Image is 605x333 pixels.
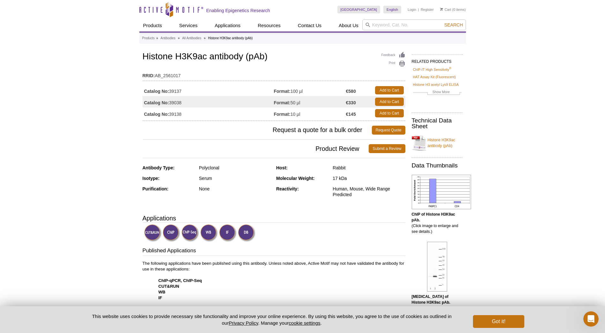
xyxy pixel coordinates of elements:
a: Applications [211,19,244,32]
img: Histone H3K9ac antibody (pAb) tested by ChIP. [412,175,471,209]
a: Feedback [381,52,405,59]
strong: Catalog No: [144,111,169,117]
div: Polyclonal [199,165,271,171]
button: Search [442,22,465,28]
strong: Isotype: [143,176,160,181]
b: [MEDICAL_DATA] of Histone H3K9ac pAb. [412,294,450,305]
a: Cart [440,7,451,12]
a: HAT Assay Kit (Fluorescent) [413,74,456,80]
a: English [383,6,401,13]
strong: Purification: [143,186,169,191]
td: 10 µl [274,107,346,119]
img: CUT&RUN Validated [144,224,162,242]
td: 39038 [143,96,274,107]
a: Add to Cart [375,98,404,106]
h3: Applications [143,213,405,223]
a: Antibodies [160,35,175,41]
span: Search [444,22,463,27]
strong: Catalog No: [144,88,169,94]
a: Login [408,7,416,12]
strong: ChIP-qPCR, ChIP-Seq [159,278,202,283]
a: Contact Us [294,19,325,32]
p: The following applications have been published using this antibody. Unless noted above, Active Mo... [143,261,405,318]
p: (Click image to enlarge and see details.) [412,211,463,234]
td: AB_2561017 [143,69,405,79]
strong: Catalog No: [144,100,169,106]
span: Product Review [143,144,369,153]
b: ChIP of Histone H3K9ac pAb. [412,212,455,222]
a: Resources [254,19,284,32]
td: 50 µl [274,96,346,107]
div: Rabbit [333,165,405,171]
li: » [156,36,158,40]
a: Products [142,35,155,41]
a: Register [421,7,434,12]
h2: Technical Data Sheet [412,118,463,129]
img: Your Cart [440,8,443,11]
img: Western Blot Validated [200,224,218,242]
strong: RRID: [143,73,155,78]
h1: Histone H3K9ac antibody (pAb) [143,52,405,63]
strong: IF [159,295,162,300]
a: Products [139,19,166,32]
a: Print [381,60,405,67]
strong: €145 [346,111,356,117]
li: | [418,6,419,13]
li: » [178,36,180,40]
img: ChIP-Seq Validated [181,224,199,242]
strong: Antibody Type: [143,165,175,170]
strong: Format: [274,88,291,94]
a: [GEOGRAPHIC_DATA] [337,6,380,13]
strong: Host: [276,165,288,170]
p: (Click image to enlarge and see details.) [412,294,463,317]
iframe: Intercom live chat [583,311,599,327]
div: 17 kDa [333,175,405,181]
a: About Us [335,19,362,32]
h3: Published Applications [143,247,405,256]
span: Request a quote for a bulk order [143,126,372,135]
img: Histone H3K9ac antibody (pAb) tested by Western blot. [427,242,447,292]
h2: Data Thumbnails [412,163,463,168]
img: ChIP Validated [163,224,180,242]
li: » [204,36,206,40]
div: Human, Mouse, Wide Range Predicted [333,186,405,197]
img: Dot Blot Validated [238,224,255,242]
a: Submit a Review [369,144,405,153]
td: 39137 [143,85,274,96]
div: None [199,186,271,192]
td: 39138 [143,107,274,119]
h2: Enabling Epigenetics Research [206,8,270,13]
a: Histone H3 acetyl Lys9 ELISA [413,82,459,87]
a: Privacy Policy [229,320,258,326]
a: Show More [413,89,461,96]
strong: €580 [346,88,356,94]
input: Keyword, Cat. No. [362,19,466,30]
a: Services [175,19,202,32]
strong: WB [159,290,166,294]
strong: Molecular Weight: [276,176,314,181]
a: ChIP-IT High Sensitivity® [413,67,451,72]
h2: RELATED PRODUCTS [412,54,463,66]
a: Add to Cart [375,86,404,94]
li: (0 items) [440,6,466,13]
a: Add to Cart [375,109,404,117]
button: cookie settings [289,320,320,326]
p: This website uses cookies to provide necessary site functionality and improve your online experie... [81,313,463,326]
strong: Reactivity: [276,186,299,191]
li: Histone H3K9ac antibody (pAb) [208,36,253,40]
strong: Format: [274,111,291,117]
strong: €330 [346,100,356,106]
strong: CUT&RUN [159,284,179,289]
td: 100 µl [274,85,346,96]
div: Serum [199,175,271,181]
a: Histone H3K9ac antibody (pAb) [412,133,463,152]
strong: Format: [274,100,291,106]
img: Immunofluorescence Validated [219,224,237,242]
a: Request Quote [372,126,405,135]
button: Got it! [473,315,524,328]
a: All Antibodies [182,35,201,41]
sup: ® [449,67,451,70]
